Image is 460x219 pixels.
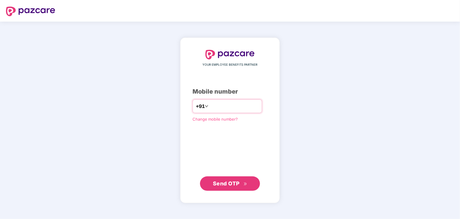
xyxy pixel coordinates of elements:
[193,117,238,121] a: Change mobile number?
[203,62,258,67] span: YOUR EMPLOYEE BENEFITS PARTNER
[213,180,240,187] span: Send OTP
[193,87,267,96] div: Mobile number
[243,182,247,186] span: double-right
[6,7,55,16] img: logo
[205,104,208,108] span: down
[200,176,260,191] button: Send OTPdouble-right
[196,103,205,110] span: +91
[205,50,255,59] img: logo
